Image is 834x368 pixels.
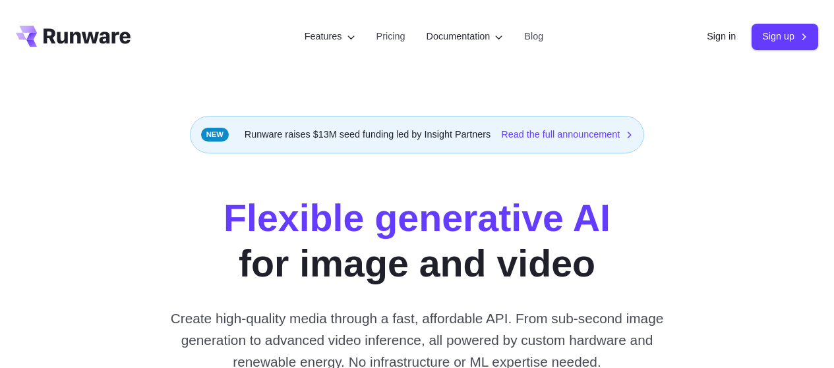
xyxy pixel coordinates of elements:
[752,24,818,49] a: Sign up
[707,29,736,44] a: Sign in
[223,196,611,286] h1: for image and video
[305,29,355,44] label: Features
[223,197,611,239] strong: Flexible generative AI
[190,116,645,153] div: Runware raises $13M seed funding led by Insight Partners
[16,26,131,47] a: Go to /
[376,29,405,44] a: Pricing
[524,29,543,44] a: Blog
[427,29,504,44] label: Documentation
[501,127,633,142] a: Read the full announcement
